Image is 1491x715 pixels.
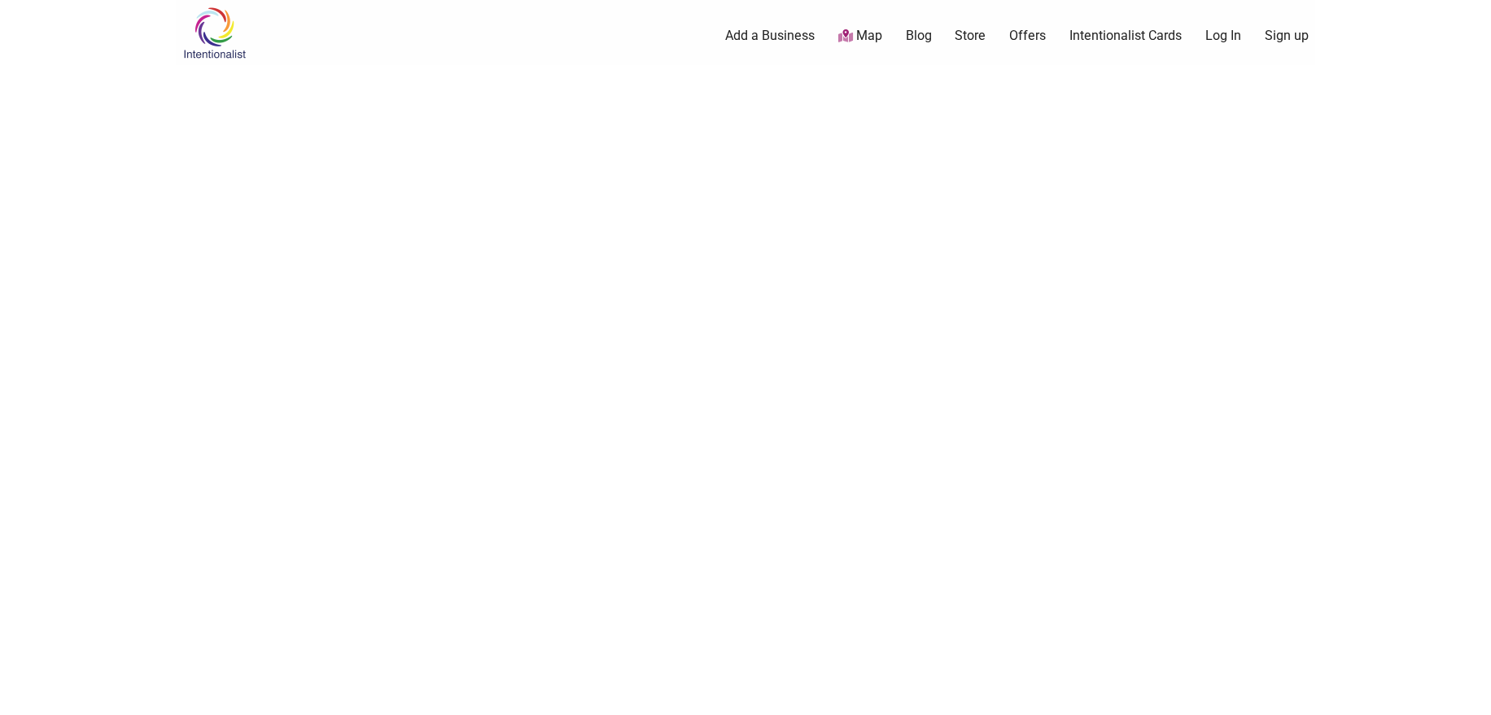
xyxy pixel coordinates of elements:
[955,27,986,45] a: Store
[1009,27,1046,45] a: Offers
[838,27,882,46] a: Map
[1265,27,1309,45] a: Sign up
[1205,27,1241,45] a: Log In
[1069,27,1182,45] a: Intentionalist Cards
[906,27,932,45] a: Blog
[725,27,815,45] a: Add a Business
[176,7,253,59] img: Intentionalist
